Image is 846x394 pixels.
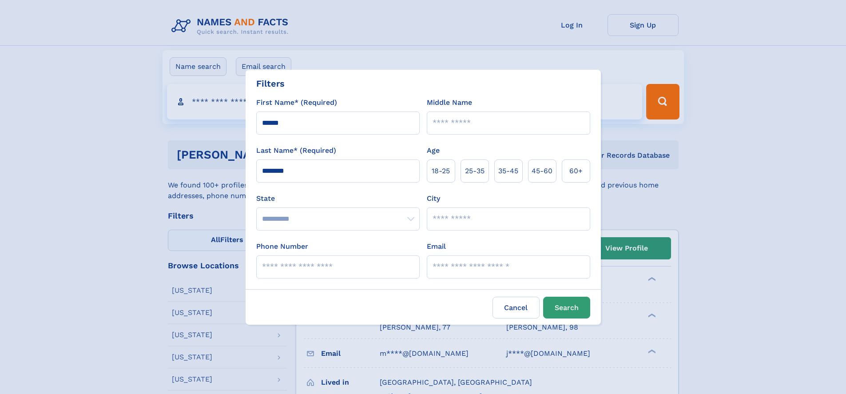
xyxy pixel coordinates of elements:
[543,297,590,318] button: Search
[532,166,552,176] span: 45‑60
[493,297,540,318] label: Cancel
[427,193,440,204] label: City
[427,145,440,156] label: Age
[569,166,583,176] span: 60+
[498,166,518,176] span: 35‑45
[256,193,420,204] label: State
[256,145,336,156] label: Last Name* (Required)
[432,166,450,176] span: 18‑25
[427,97,472,108] label: Middle Name
[427,241,446,252] label: Email
[256,97,337,108] label: First Name* (Required)
[256,77,285,90] div: Filters
[256,241,308,252] label: Phone Number
[465,166,485,176] span: 25‑35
